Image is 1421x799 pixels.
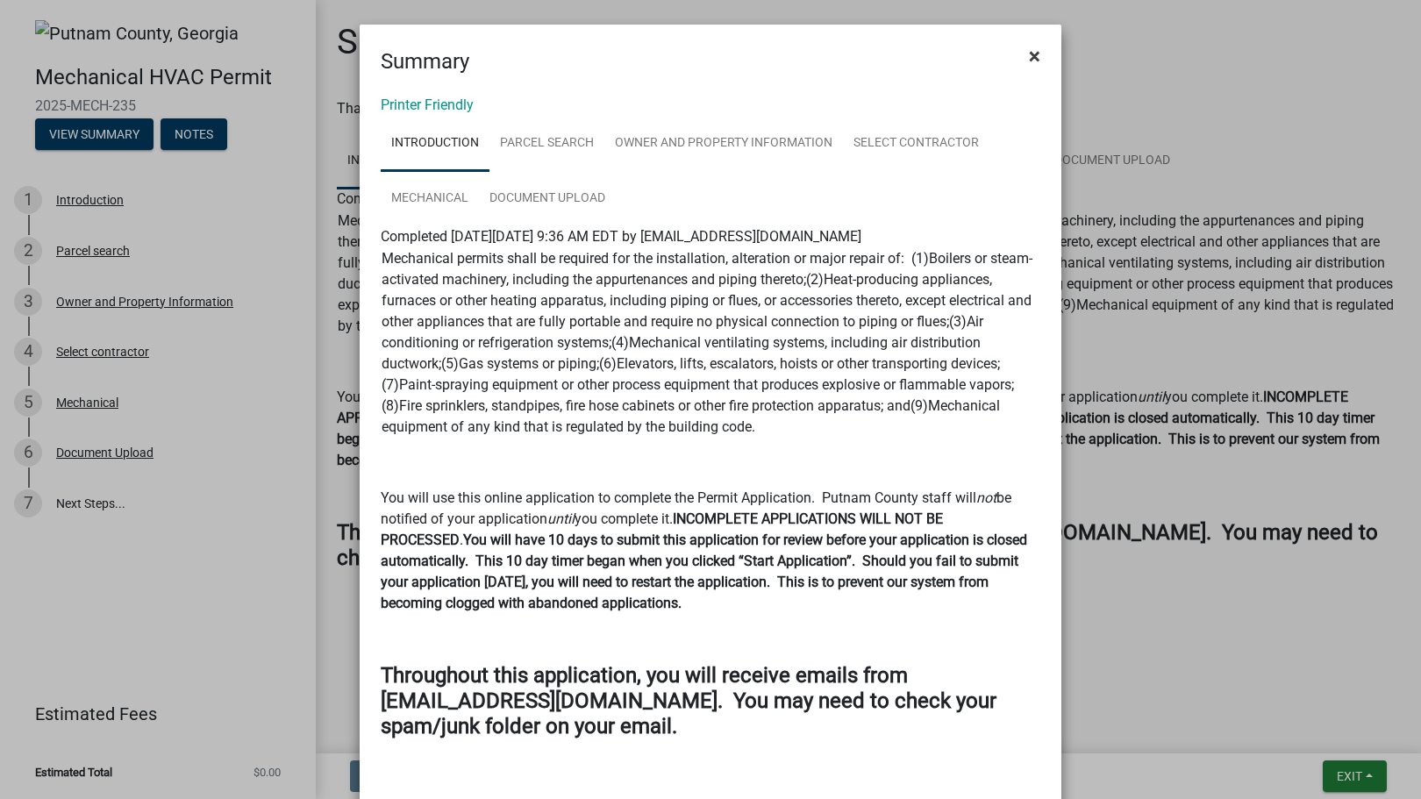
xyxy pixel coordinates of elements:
[381,116,489,172] a: Introduction
[976,489,996,506] i: not
[381,96,474,113] a: Printer Friendly
[479,171,616,227] a: Document Upload
[381,171,479,227] a: Mechanical
[381,247,1040,439] td: Mechanical permits shall be required for the installation, alteration or major repair of: (1)Boil...
[381,663,996,738] strong: Throughout this application, you will receive emails from [EMAIL_ADDRESS][DOMAIN_NAME]. You may n...
[381,488,1040,614] p: You will use this online application to complete the Permit Application. Putnam County staff will...
[604,116,843,172] a: Owner and Property Information
[547,510,575,527] i: until
[381,46,469,77] h4: Summary
[489,116,604,172] a: Parcel search
[843,116,989,172] a: Select contractor
[1015,32,1054,81] button: Close
[381,531,1027,611] strong: You will have 10 days to submit this application for review before your application is closed aut...
[1029,44,1040,68] span: ×
[381,228,861,245] span: Completed [DATE][DATE] 9:36 AM EDT by [EMAIL_ADDRESS][DOMAIN_NAME]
